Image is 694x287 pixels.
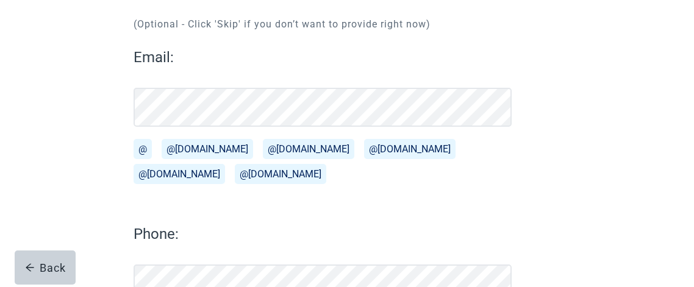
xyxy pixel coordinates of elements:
[134,17,534,32] p: (Optional - Click 'Skip' if you don’t want to provide right now)
[162,139,253,159] button: @[DOMAIN_NAME]
[134,223,512,245] label: Phone:
[134,46,512,68] label: Email:
[15,250,76,285] button: arrow-leftBack
[25,263,35,272] span: arrow-left
[134,164,225,184] button: @[DOMAIN_NAME]
[25,261,66,274] div: Back
[263,139,354,159] button: @[DOMAIN_NAME]
[235,164,326,184] button: @[DOMAIN_NAME]
[134,139,152,159] button: @
[364,139,456,159] button: @[DOMAIN_NAME]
